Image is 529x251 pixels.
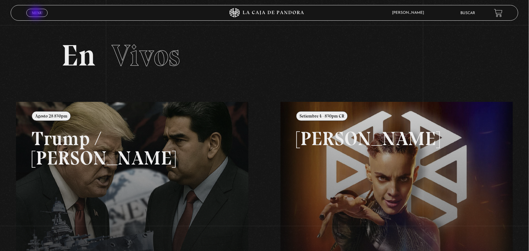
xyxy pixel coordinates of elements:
[30,16,45,21] span: Cerrar
[389,11,431,15] span: [PERSON_NAME]
[494,9,503,17] a: View your shopping cart
[461,11,475,15] a: Buscar
[32,11,42,15] span: Menu
[61,41,468,71] h2: En
[112,38,180,73] span: Vivos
